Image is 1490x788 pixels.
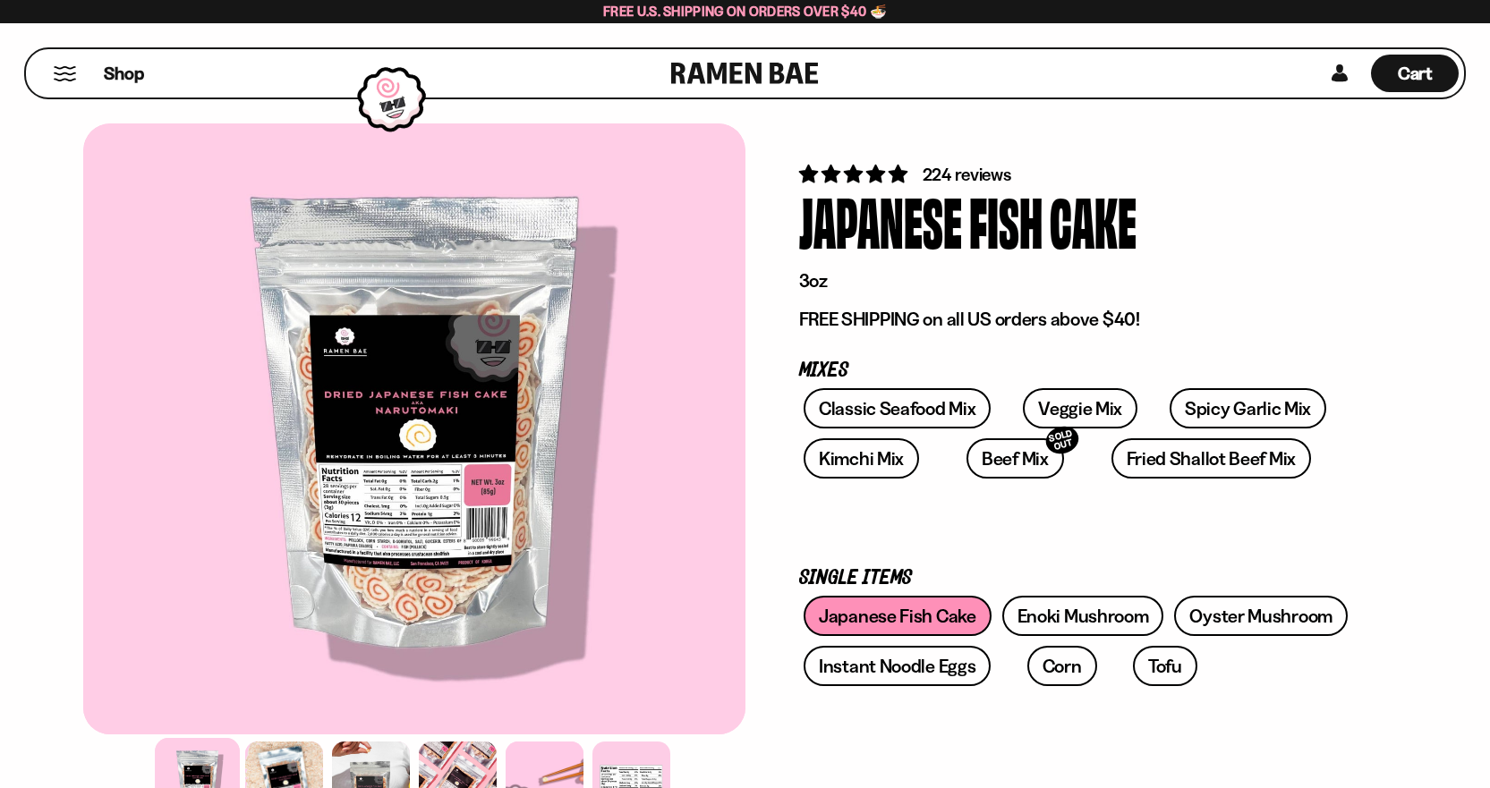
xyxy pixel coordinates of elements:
[804,646,991,686] a: Instant Noodle Eggs
[1023,388,1137,428] a: Veggie Mix
[1371,49,1459,97] a: Cart
[104,55,144,92] a: Shop
[799,570,1354,587] p: Single Items
[804,438,919,479] a: Kimchi Mix
[1050,187,1137,254] div: Cake
[799,362,1354,379] p: Mixes
[1043,423,1082,458] div: SOLD OUT
[799,163,911,185] span: 4.76 stars
[1174,596,1348,636] a: Oyster Mushroom
[1170,388,1326,428] a: Spicy Garlic Mix
[603,3,887,20] span: Free U.S. Shipping on Orders over $40 🍜
[923,164,1011,185] span: 224 reviews
[1027,646,1097,686] a: Corn
[53,66,77,81] button: Mobile Menu Trigger
[1398,63,1433,84] span: Cart
[799,308,1354,331] p: FREE SHIPPING on all US orders above $40!
[804,388,991,428] a: Classic Seafood Mix
[799,187,962,254] div: Japanese
[1002,596,1164,636] a: Enoki Mushroom
[966,438,1064,479] a: Beef MixSOLD OUT
[1111,438,1311,479] a: Fried Shallot Beef Mix
[104,62,144,86] span: Shop
[1133,646,1197,686] a: Tofu
[969,187,1043,254] div: Fish
[799,269,1354,292] p: 3oz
